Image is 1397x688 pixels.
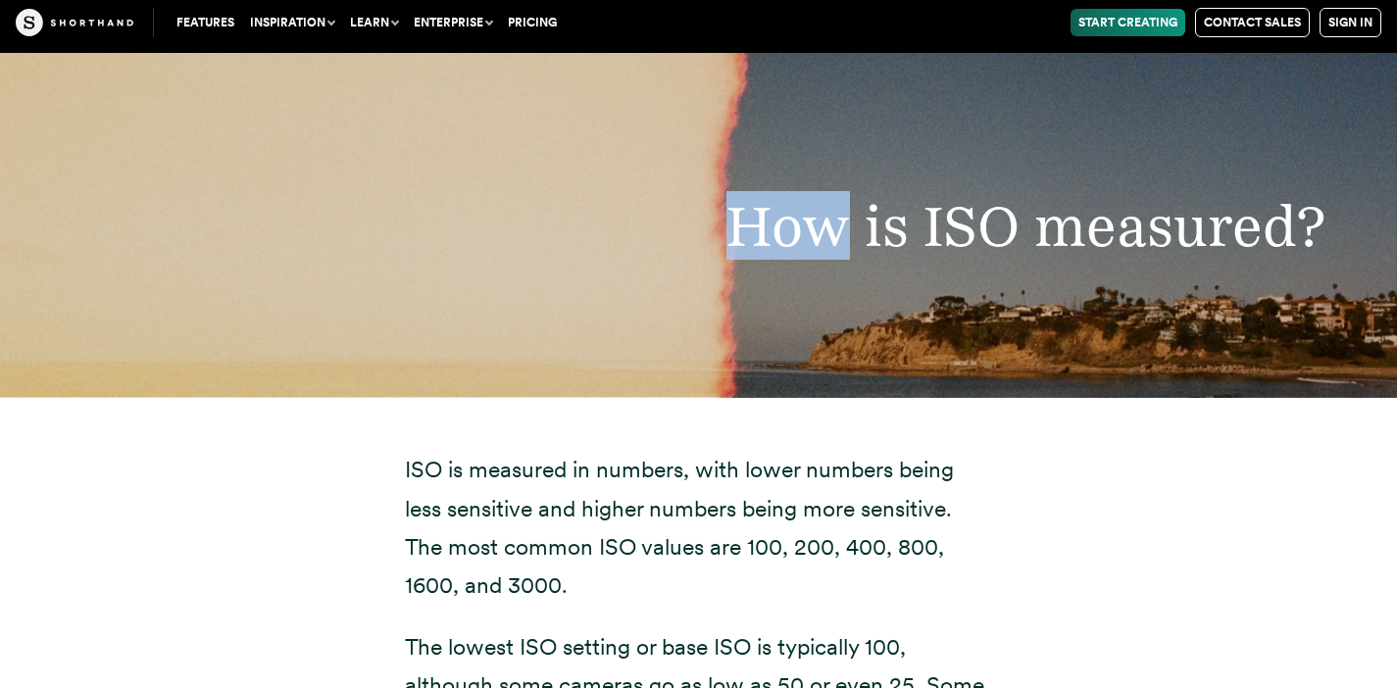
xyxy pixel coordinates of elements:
button: Learn [342,9,406,36]
img: The Craft [16,9,133,36]
p: ISO is measured in numbers, with lower numbers being less sensitive and higher numbers being more... [405,451,993,604]
h2: How is ISO measured? [587,197,1365,254]
button: Enterprise [406,9,500,36]
button: Inspiration [242,9,342,36]
a: Sign in [1320,8,1381,37]
a: Contact Sales [1195,8,1310,37]
a: Pricing [500,9,565,36]
a: Features [169,9,242,36]
a: Start Creating [1071,9,1185,36]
